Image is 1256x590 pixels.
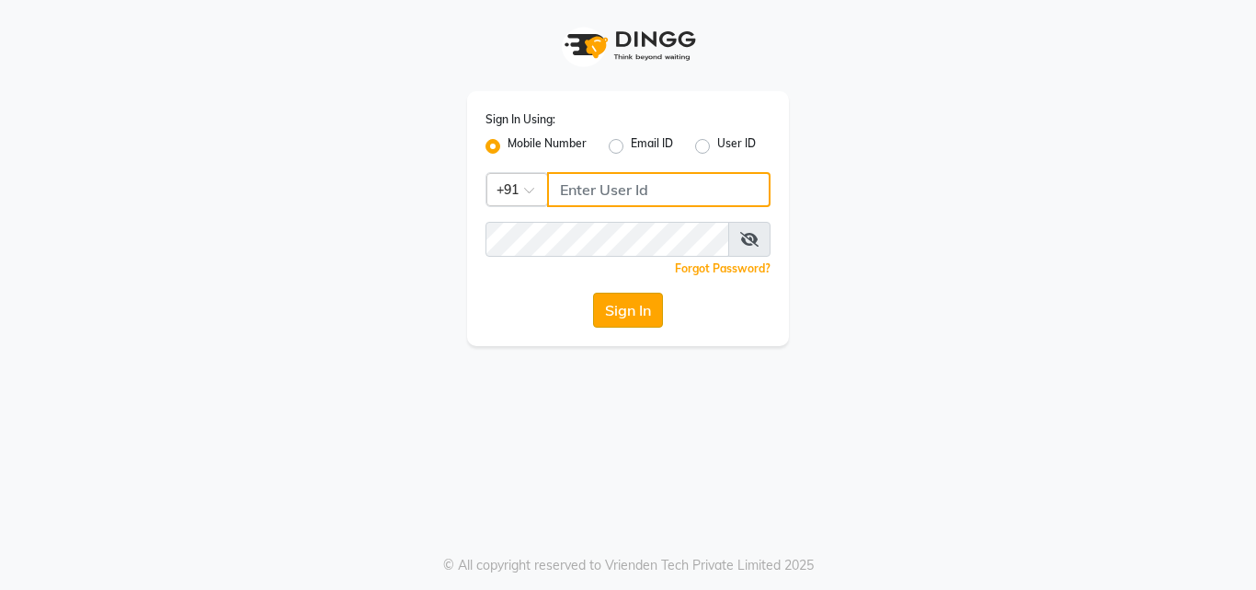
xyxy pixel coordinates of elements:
label: Sign In Using: [485,111,555,128]
input: Username [485,222,729,257]
label: Mobile Number [508,135,587,157]
label: User ID [717,135,756,157]
label: Email ID [631,135,673,157]
button: Sign In [593,293,663,328]
img: logo1.svg [554,18,702,73]
a: Forgot Password? [675,261,771,275]
input: Username [547,172,771,207]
